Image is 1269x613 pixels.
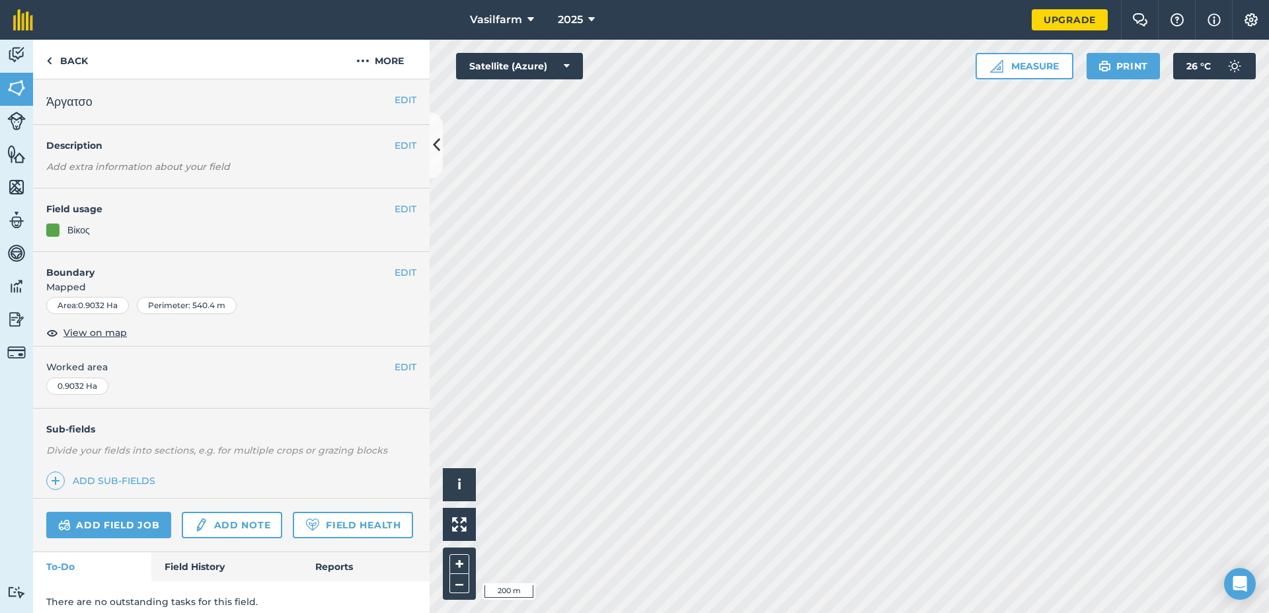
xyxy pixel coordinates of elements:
[58,517,71,533] img: svg+xml;base64,PD94bWwgdmVyc2lvbj0iMS4wIiBlbmNvZGluZz0idXRmLTgiPz4KPCEtLSBHZW5lcmF0b3I6IEFkb2JlIE...
[7,309,26,329] img: svg+xml;base64,PD94bWwgdmVyc2lvbj0iMS4wIiBlbmNvZGluZz0idXRmLTgiPz4KPCEtLSBHZW5lcmF0b3I6IEFkb2JlIE...
[46,161,230,173] em: Add extra information about your field
[7,243,26,263] img: svg+xml;base64,PD94bWwgdmVyc2lvbj0iMS4wIiBlbmNvZGluZz0idXRmLTgiPz4KPCEtLSBHZW5lcmF0b3I6IEFkb2JlIE...
[976,53,1073,79] button: Measure
[395,202,416,216] button: EDIT
[395,93,416,107] button: EDIT
[46,594,416,609] p: There are no outstanding tasks for this field.
[46,93,93,111] span: Άργατσο
[151,552,301,581] a: Field History
[395,360,416,374] button: EDIT
[51,473,60,489] img: svg+xml;base64,PHN2ZyB4bWxucz0iaHR0cDovL3d3dy53My5vcmcvMjAwMC9zdmciIHdpZHRoPSIxNCIgaGVpZ2h0PSIyNC...
[1087,53,1161,79] button: Print
[46,325,58,341] img: svg+xml;base64,PHN2ZyB4bWxucz0iaHR0cDovL3d3dy53My5vcmcvMjAwMC9zdmciIHdpZHRoPSIxOCIgaGVpZ2h0PSIyNC...
[395,138,416,153] button: EDIT
[46,53,52,69] img: svg+xml;base64,PHN2ZyB4bWxucz0iaHR0cDovL3d3dy53My5vcmcvMjAwMC9zdmciIHdpZHRoPSI5IiBoZWlnaHQ9IjI0Ii...
[7,144,26,164] img: svg+xml;base64,PHN2ZyB4bWxucz0iaHR0cDovL3d3dy53My5vcmcvMjAwMC9zdmciIHdpZHRoPSI1NiIgaGVpZ2h0PSI2MC...
[7,78,26,98] img: svg+xml;base64,PHN2ZyB4bWxucz0iaHR0cDovL3d3dy53My5vcmcvMjAwMC9zdmciIHdpZHRoPSI1NiIgaGVpZ2h0PSI2MC...
[33,252,395,280] h4: Boundary
[46,378,108,395] div: 0.9032 Ha
[470,12,522,28] span: Vasilfarm
[46,325,127,341] button: View on map
[46,360,416,374] span: Worked area
[1098,58,1111,74] img: svg+xml;base64,PHN2ZyB4bWxucz0iaHR0cDovL3d3dy53My5vcmcvMjAwMC9zdmciIHdpZHRoPSIxOSIgaGVpZ2h0PSIyNC...
[456,53,583,79] button: Satellite (Azure)
[46,471,161,490] a: Add sub-fields
[33,422,430,436] h4: Sub-fields
[330,40,430,79] button: More
[7,210,26,230] img: svg+xml;base64,PD94bWwgdmVyc2lvbj0iMS4wIiBlbmNvZGluZz0idXRmLTgiPz4KPCEtLSBHZW5lcmF0b3I6IEFkb2JlIE...
[449,574,469,593] button: –
[33,280,430,294] span: Mapped
[33,40,101,79] a: Back
[7,276,26,296] img: svg+xml;base64,PD94bWwgdmVyc2lvbj0iMS4wIiBlbmNvZGluZz0idXRmLTgiPz4KPCEtLSBHZW5lcmF0b3I6IEFkb2JlIE...
[1243,13,1259,26] img: A cog icon
[1173,53,1256,79] button: 26 °C
[7,177,26,197] img: svg+xml;base64,PHN2ZyB4bWxucz0iaHR0cDovL3d3dy53My5vcmcvMjAwMC9zdmciIHdpZHRoPSI1NiIgaGVpZ2h0PSI2MC...
[13,9,33,30] img: fieldmargin Logo
[1032,9,1108,30] a: Upgrade
[1169,13,1185,26] img: A question mark icon
[67,223,90,237] div: Βίκος
[1208,12,1221,28] img: svg+xml;base64,PHN2ZyB4bWxucz0iaHR0cDovL3d3dy53My5vcmcvMjAwMC9zdmciIHdpZHRoPSIxNyIgaGVpZ2h0PSIxNy...
[33,552,151,581] a: To-Do
[1132,13,1148,26] img: Two speech bubbles overlapping with the left bubble in the forefront
[302,552,430,581] a: Reports
[7,586,26,598] img: svg+xml;base64,PD94bWwgdmVyc2lvbj0iMS4wIiBlbmNvZGluZz0idXRmLTgiPz4KPCEtLSBHZW5lcmF0b3I6IEFkb2JlIE...
[443,468,476,501] button: i
[457,476,461,493] span: i
[452,517,467,532] img: Four arrows, one pointing top left, one top right, one bottom right and the last bottom left
[46,202,395,216] h4: Field usage
[395,265,416,280] button: EDIT
[46,444,387,456] em: Divide your fields into sections, e.g. for multiple crops or grazing blocks
[63,325,127,340] span: View on map
[558,12,583,28] span: 2025
[7,343,26,362] img: svg+xml;base64,PD94bWwgdmVyc2lvbj0iMS4wIiBlbmNvZGluZz0idXRmLTgiPz4KPCEtLSBHZW5lcmF0b3I6IEFkb2JlIE...
[293,512,412,538] a: Field Health
[356,53,369,69] img: svg+xml;base64,PHN2ZyB4bWxucz0iaHR0cDovL3d3dy53My5vcmcvMjAwMC9zdmciIHdpZHRoPSIyMCIgaGVpZ2h0PSIyNC...
[990,60,1003,73] img: Ruler icon
[1224,568,1256,600] div: Open Intercom Messenger
[7,45,26,65] img: svg+xml;base64,PD94bWwgdmVyc2lvbj0iMS4wIiBlbmNvZGluZz0idXRmLTgiPz4KPCEtLSBHZW5lcmF0b3I6IEFkb2JlIE...
[46,512,171,538] a: Add field job
[1186,53,1211,79] span: 26 ° C
[46,297,129,314] div: Area : 0.9032 Ha
[46,138,416,153] h4: Description
[449,554,469,574] button: +
[182,512,282,538] a: Add note
[1221,53,1248,79] img: svg+xml;base64,PD94bWwgdmVyc2lvbj0iMS4wIiBlbmNvZGluZz0idXRmLTgiPz4KPCEtLSBHZW5lcmF0b3I6IEFkb2JlIE...
[194,517,208,533] img: svg+xml;base64,PD94bWwgdmVyc2lvbj0iMS4wIiBlbmNvZGluZz0idXRmLTgiPz4KPCEtLSBHZW5lcmF0b3I6IEFkb2JlIE...
[137,297,237,314] div: Perimeter : 540.4 m
[7,112,26,130] img: svg+xml;base64,PD94bWwgdmVyc2lvbj0iMS4wIiBlbmNvZGluZz0idXRmLTgiPz4KPCEtLSBHZW5lcmF0b3I6IEFkb2JlIE...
